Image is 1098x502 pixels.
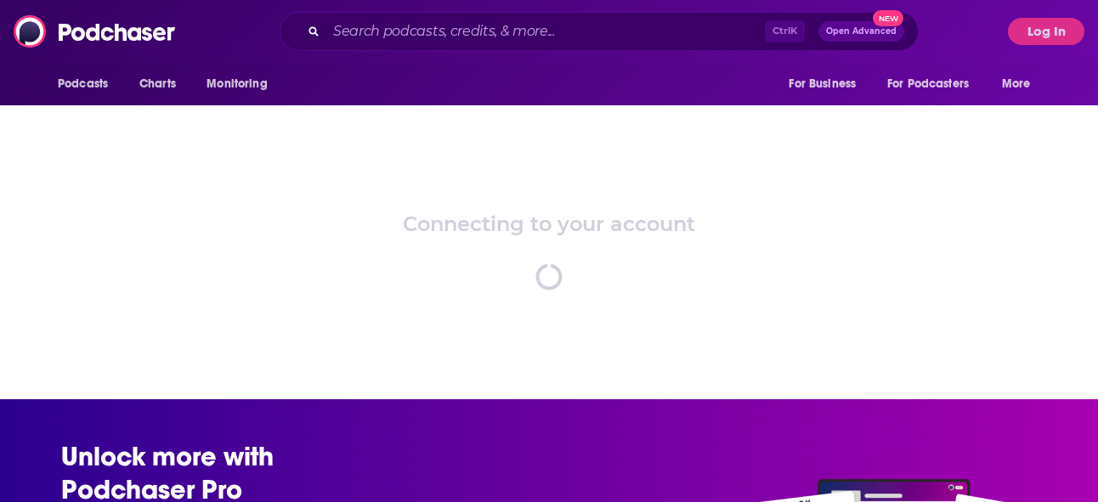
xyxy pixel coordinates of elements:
[58,72,108,96] span: Podcasts
[46,68,130,100] button: open menu
[280,12,919,51] div: Search podcasts, credits, & more...
[14,15,177,48] img: Podchaser - Follow, Share and Rate Podcasts
[403,212,695,236] div: Connecting to your account
[128,68,186,100] a: Charts
[873,10,903,26] span: New
[139,72,176,96] span: Charts
[326,18,765,45] input: Search podcasts, credits, & more...
[789,72,856,96] span: For Business
[876,68,993,100] button: open menu
[826,27,897,36] span: Open Advanced
[990,68,1052,100] button: open menu
[195,68,289,100] button: open menu
[765,20,805,42] span: Ctrl K
[1008,18,1084,45] button: Log In
[887,72,969,96] span: For Podcasters
[1002,72,1031,96] span: More
[818,21,904,42] button: Open AdvancedNew
[777,68,877,100] button: open menu
[207,72,267,96] span: Monitoring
